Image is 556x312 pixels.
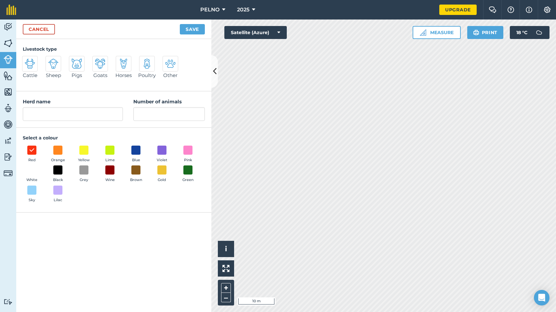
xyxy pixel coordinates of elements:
[72,71,82,79] span: Pigs
[46,71,61,79] span: Sheep
[225,245,227,253] span: i
[23,186,41,203] button: Sky
[179,146,197,163] button: Pink
[507,6,515,13] img: A question mark icon
[115,71,132,79] span: Horses
[179,165,197,183] button: Green
[49,146,67,163] button: Orange
[133,98,182,105] strong: Number of animals
[23,24,55,34] a: Cancel
[533,26,546,39] img: svg+xml;base64,PD94bWwgdmVyc2lvbj0iMS4wIiBlbmNvZGluZz0idXRmLTgiPz4KPCEtLSBHZW5lcmF0b3I6IEFkb2JlIE...
[23,135,58,141] strong: Select a colour
[127,146,145,163] button: Blue
[221,293,231,302] button: –
[543,6,551,13] img: A cog icon
[49,186,67,203] button: Lilac
[78,157,90,163] span: Yellow
[142,58,152,69] img: svg+xml;base64,PD94bWwgdmVyc2lvbj0iMS4wIiBlbmNvZGluZz0idXRmLTgiPz4KPCEtLSBHZW5lcmF0b3I6IEFkb2JlIE...
[184,157,192,163] span: Pink
[534,290,549,305] div: Open Intercom Messenger
[222,265,230,272] img: Four arrows, one pointing top left, one top right, one bottom right and the last bottom left
[23,98,50,105] strong: Herd name
[23,146,41,163] button: Red
[163,71,178,79] span: Other
[4,120,13,129] img: svg+xml;base64,PD94bWwgdmVyc2lvbj0iMS4wIiBlbmNvZGluZz0idXRmLTgiPz4KPCEtLSBHZW5lcmF0b3I6IEFkb2JlIE...
[413,26,461,39] button: Measure
[237,6,249,14] span: 2025
[72,58,82,69] img: svg+xml;base64,PD94bWwgdmVyc2lvbj0iMS4wIiBlbmNvZGluZz0idXRmLTgiPz4KPCEtLSBHZW5lcmF0b3I6IEFkb2JlIE...
[53,177,63,183] span: Black
[4,299,13,305] img: svg+xml;base64,PD94bWwgdmVyc2lvbj0iMS4wIiBlbmNvZGluZz0idXRmLTgiPz4KPCEtLSBHZW5lcmF0b3I6IEFkb2JlIE...
[221,283,231,293] button: +
[157,157,167,163] span: Violet
[23,45,205,53] h4: Livestock type
[101,146,119,163] button: Lime
[473,29,479,36] img: svg+xml;base64,PHN2ZyB4bWxucz0iaHR0cDovL3d3dy53My5vcmcvMjAwMC9zdmciIHdpZHRoPSIxOSIgaGVpZ2h0PSIyNC...
[182,177,193,183] span: Green
[130,177,142,183] span: Brown
[158,177,166,183] span: Gold
[4,55,13,64] img: svg+xml;base64,PD94bWwgdmVyc2lvbj0iMS4wIiBlbmNvZGluZz0idXRmLTgiPz4KPCEtLSBHZW5lcmF0b3I6IEFkb2JlIE...
[105,157,115,163] span: Lime
[95,58,105,69] img: svg+xml;base64,PD94bWwgdmVyc2lvbj0iMS4wIiBlbmNvZGluZz0idXRmLTgiPz4KPCEtLSBHZW5lcmF0b3I6IEFkb2JlIE...
[25,58,35,69] img: svg+xml;base64,PD94bWwgdmVyc2lvbj0iMS4wIiBlbmNvZGluZz0idXRmLTgiPz4KPCEtLSBHZW5lcmF0b3I6IEFkb2JlIE...
[516,26,527,39] span: 18 ° C
[127,165,145,183] button: Brown
[26,177,37,183] span: White
[80,177,88,183] span: Grey
[153,165,171,183] button: Gold
[510,26,549,39] button: 18 °C
[23,71,37,79] span: Cattle
[4,87,13,97] img: svg+xml;base64,PHN2ZyB4bWxucz0iaHR0cDovL3d3dy53My5vcmcvMjAwMC9zdmciIHdpZHRoPSI1NiIgaGVpZ2h0PSI2MC...
[526,6,532,14] img: svg+xml;base64,PHN2ZyB4bWxucz0iaHR0cDovL3d3dy53My5vcmcvMjAwMC9zdmciIHdpZHRoPSIxNyIgaGVpZ2h0PSIxNy...
[4,103,13,113] img: svg+xml;base64,PD94bWwgdmVyc2lvbj0iMS4wIiBlbmNvZGluZz0idXRmLTgiPz4KPCEtLSBHZW5lcmF0b3I6IEFkb2JlIE...
[420,29,426,36] img: Ruler icon
[105,177,115,183] span: Wine
[165,58,176,69] img: svg+xml;base64,PD94bWwgdmVyc2lvbj0iMS4wIiBlbmNvZGluZz0idXRmLTgiPz4KPCEtLSBHZW5lcmF0b3I6IEFkb2JlIE...
[489,6,496,13] img: Two speech bubbles overlapping with the left bubble in the forefront
[180,24,205,34] button: Save
[49,165,67,183] button: Black
[7,5,16,15] img: fieldmargin Logo
[467,26,504,39] button: Print
[200,6,219,14] span: PELNO
[54,197,62,203] span: Lilac
[4,169,13,178] img: svg+xml;base64,PD94bWwgdmVyc2lvbj0iMS4wIiBlbmNvZGluZz0idXRmLTgiPz4KPCEtLSBHZW5lcmF0b3I6IEFkb2JlIE...
[48,58,59,69] img: svg+xml;base64,PD94bWwgdmVyc2lvbj0iMS4wIiBlbmNvZGluZz0idXRmLTgiPz4KPCEtLSBHZW5lcmF0b3I6IEFkb2JlIE...
[4,22,13,32] img: svg+xml;base64,PD94bWwgdmVyc2lvbj0iMS4wIiBlbmNvZGluZz0idXRmLTgiPz4KPCEtLSBHZW5lcmF0b3I6IEFkb2JlIE...
[101,165,119,183] button: Wine
[118,58,129,69] img: svg+xml;base64,PD94bWwgdmVyc2lvbj0iMS4wIiBlbmNvZGluZz0idXRmLTgiPz4KPCEtLSBHZW5lcmF0b3I6IEFkb2JlIE...
[93,71,107,79] span: Goats
[439,5,477,15] a: Upgrade
[23,165,41,183] button: White
[138,71,156,79] span: Poultry
[4,136,13,146] img: svg+xml;base64,PD94bWwgdmVyc2lvbj0iMS4wIiBlbmNvZGluZz0idXRmLTgiPz4KPCEtLSBHZW5lcmF0b3I6IEFkb2JlIE...
[4,152,13,162] img: svg+xml;base64,PD94bWwgdmVyc2lvbj0iMS4wIiBlbmNvZGluZz0idXRmLTgiPz4KPCEtLSBHZW5lcmF0b3I6IEFkb2JlIE...
[75,165,93,183] button: Grey
[29,146,35,154] img: svg+xml;base64,PHN2ZyB4bWxucz0iaHR0cDovL3d3dy53My5vcmcvMjAwMC9zdmciIHdpZHRoPSIxOCIgaGVpZ2h0PSIyNC...
[29,197,35,203] span: Sky
[4,71,13,81] img: svg+xml;base64,PHN2ZyB4bWxucz0iaHR0cDovL3d3dy53My5vcmcvMjAwMC9zdmciIHdpZHRoPSI1NiIgaGVpZ2h0PSI2MC...
[224,26,287,39] button: Satellite (Azure)
[218,241,234,257] button: i
[75,146,93,163] button: Yellow
[132,157,140,163] span: Blue
[28,157,36,163] span: Red
[51,157,65,163] span: Orange
[153,146,171,163] button: Violet
[4,38,13,48] img: svg+xml;base64,PHN2ZyB4bWxucz0iaHR0cDovL3d3dy53My5vcmcvMjAwMC9zdmciIHdpZHRoPSI1NiIgaGVpZ2h0PSI2MC...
